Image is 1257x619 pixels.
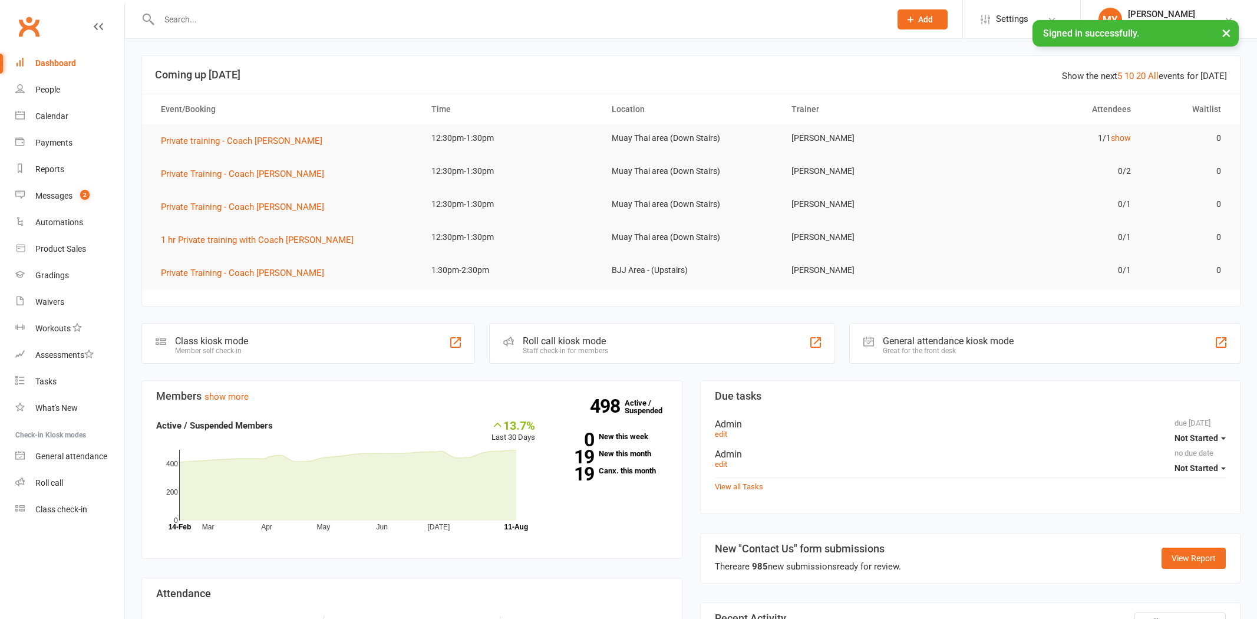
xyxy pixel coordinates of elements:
td: 0/2 [961,157,1141,185]
td: 12:30pm-1:30pm [421,157,601,185]
a: Tasks [15,368,124,395]
a: Workouts [15,315,124,342]
td: [PERSON_NAME] [781,223,961,251]
td: 12:30pm-1:30pm [421,124,601,152]
a: edit [715,430,727,439]
div: Dark [DATE] [1128,19,1195,30]
a: Class kiosk mode [15,496,124,523]
td: [PERSON_NAME] [781,190,961,218]
a: show more [204,391,249,402]
strong: 19 [553,465,594,483]
th: Attendees [961,94,1141,124]
a: edit [715,460,727,469]
div: Great for the front desk [883,347,1014,355]
td: 0 [1141,256,1232,284]
td: Muay Thai area (Down Stairs) [601,190,781,218]
a: Automations [15,209,124,236]
a: General attendance kiosk mode [15,443,124,470]
a: Reports [15,156,124,183]
th: Waitlist [1141,94,1232,124]
div: There are new submissions ready for review. [715,559,901,574]
div: Messages [35,191,72,200]
span: Not Started [1174,433,1218,443]
td: 0 [1141,124,1232,152]
a: 19New this month [553,450,667,457]
a: Dashboard [15,50,124,77]
h3: New "Contact Us" form submissions [715,543,901,555]
span: Private Training - Coach [PERSON_NAME] [161,169,324,179]
span: Private Training - Coach [PERSON_NAME] [161,268,324,278]
a: Calendar [15,103,124,130]
span: Private training - Coach [PERSON_NAME] [161,136,322,146]
div: Tasks [35,377,57,386]
div: Show the next events for [DATE] [1062,69,1227,83]
div: Admin [715,449,1226,460]
a: Clubworx [14,12,44,41]
td: 0/1 [961,223,1141,251]
div: Assessments [35,350,94,360]
button: × [1216,20,1237,45]
a: Assessments [15,342,124,368]
div: Member self check-in [175,347,248,355]
h3: Due tasks [715,390,1226,402]
button: 1 hr Private training with Coach [PERSON_NAME] [161,233,362,247]
th: Time [421,94,601,124]
div: Waivers [35,297,64,307]
th: Event/Booking [150,94,421,124]
td: [PERSON_NAME] [781,124,961,152]
strong: Active / Suspended Members [156,420,273,431]
input: Search... [156,11,882,28]
a: Product Sales [15,236,124,262]
div: 13.7% [491,419,535,432]
span: Add [918,15,933,24]
td: 12:30pm-1:30pm [421,190,601,218]
div: General attendance [35,452,107,461]
a: show [1111,133,1131,143]
a: 5 [1117,71,1122,81]
div: Last 30 Days [491,419,535,444]
td: 1/1 [961,124,1141,152]
div: Product Sales [35,244,86,253]
a: Waivers [15,289,124,315]
td: 0 [1141,190,1232,218]
strong: 985 [752,561,768,572]
a: View Report [1162,548,1226,569]
a: All [1148,71,1159,81]
td: Muay Thai area (Down Stairs) [601,223,781,251]
div: Admin [715,419,1226,430]
div: [PERSON_NAME] [1128,9,1195,19]
a: 20 [1136,71,1146,81]
th: Location [601,94,781,124]
strong: 19 [553,448,594,466]
th: Trainer [781,94,961,124]
span: 1 hr Private training with Coach [PERSON_NAME] [161,235,354,245]
button: Add [898,9,948,29]
h3: Members [156,390,668,402]
span: 2 [80,190,90,200]
td: [PERSON_NAME] [781,157,961,185]
a: 0New this week [553,433,667,440]
div: What's New [35,403,78,413]
button: Private Training - Coach [PERSON_NAME] [161,200,332,214]
button: Private training - Coach [PERSON_NAME] [161,134,331,148]
a: Messages 2 [15,183,124,209]
td: 12:30pm-1:30pm [421,223,601,251]
span: Signed in successfully. [1043,28,1139,39]
div: Payments [35,138,72,147]
td: 0 [1141,223,1232,251]
div: Staff check-in for members [523,347,608,355]
td: 0/1 [961,190,1141,218]
div: MY [1098,8,1122,31]
a: Gradings [15,262,124,289]
a: What's New [15,395,124,422]
a: Payments [15,130,124,156]
strong: 498 [590,397,625,415]
td: Muay Thai area (Down Stairs) [601,157,781,185]
td: Muay Thai area (Down Stairs) [601,124,781,152]
div: Reports [35,164,64,174]
button: Not Started [1174,457,1226,479]
td: BJJ Area - (Upstairs) [601,256,781,284]
button: Private Training - Coach [PERSON_NAME] [161,167,332,181]
div: Calendar [35,111,68,121]
button: Not Started [1174,427,1226,449]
